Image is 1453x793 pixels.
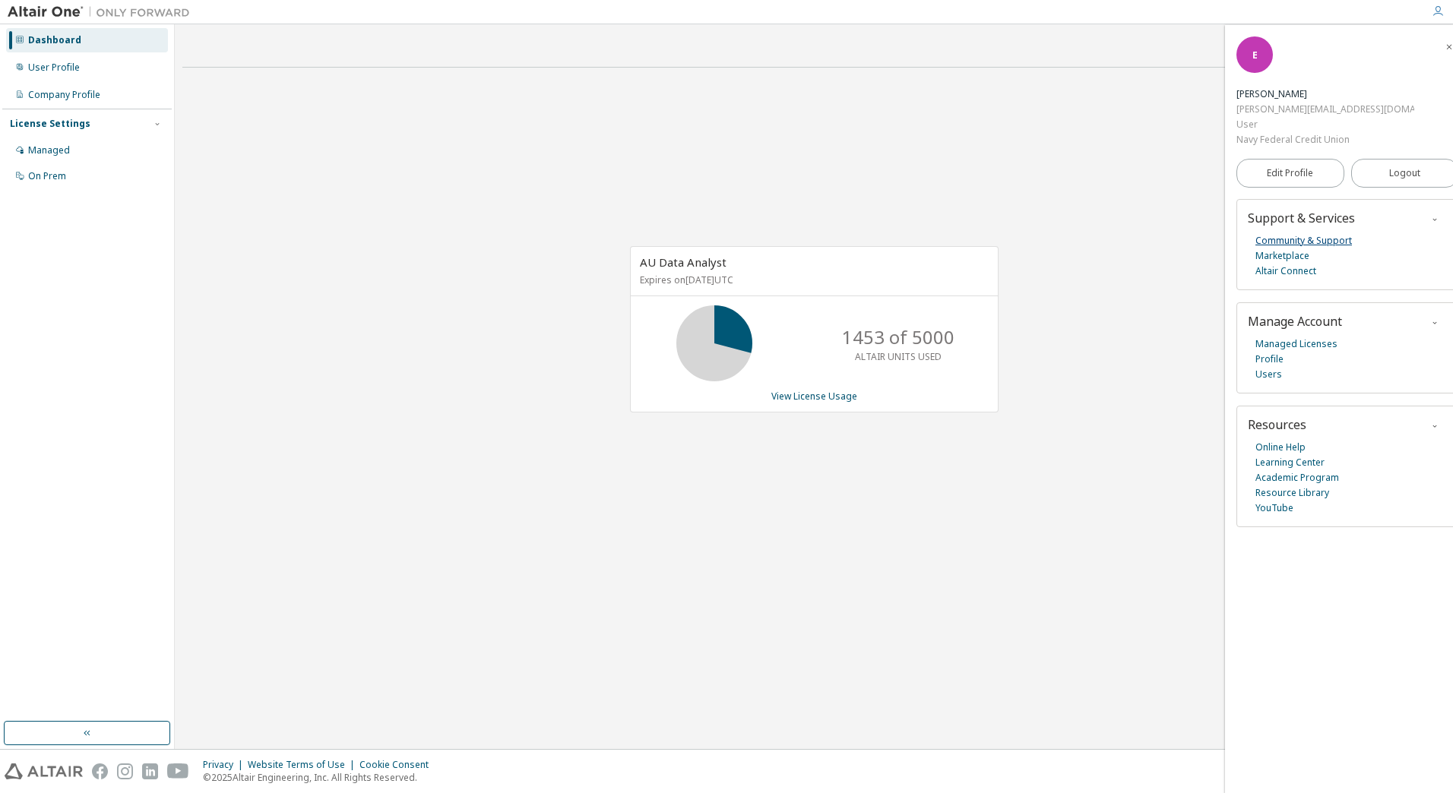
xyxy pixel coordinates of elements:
[640,254,726,270] span: AU Data Analyst
[1248,416,1306,433] span: Resources
[28,144,70,156] div: Managed
[842,324,954,350] p: 1453 of 5000
[1248,313,1342,330] span: Manage Account
[203,771,438,784] p: © 2025 Altair Engineering, Inc. All Rights Reserved.
[1255,485,1329,501] a: Resource Library
[203,759,248,771] div: Privacy
[1236,159,1344,188] a: Edit Profile
[1267,167,1313,179] span: Edit Profile
[1255,352,1284,367] a: Profile
[28,34,81,46] div: Dashboard
[1255,440,1306,455] a: Online Help
[1236,132,1414,147] div: Navy Federal Credit Union
[855,350,942,363] p: ALTAIR UNITS USED
[248,759,359,771] div: Website Terms of Use
[359,759,438,771] div: Cookie Consent
[1255,233,1352,248] a: Community & Support
[1255,248,1309,264] a: Marketplace
[1255,501,1293,516] a: YouTube
[1236,102,1414,117] div: [PERSON_NAME][EMAIL_ADDRESS][DOMAIN_NAME]
[117,763,133,779] img: instagram.svg
[1255,264,1316,279] a: Altair Connect
[1255,470,1339,485] a: Academic Program
[167,763,189,779] img: youtube.svg
[640,273,985,286] p: Expires on [DATE] UTC
[28,89,100,101] div: Company Profile
[8,5,198,20] img: Altair One
[142,763,158,779] img: linkedin.svg
[1252,49,1258,62] span: E
[1255,367,1282,382] a: Users
[28,170,66,182] div: On Prem
[28,62,80,74] div: User Profile
[1236,117,1414,132] div: User
[1255,455,1325,470] a: Learning Center
[5,763,83,779] img: altair_logo.svg
[1255,336,1337,352] a: Managed Licenses
[92,763,108,779] img: facebook.svg
[10,118,90,130] div: License Settings
[771,390,857,403] a: View License Usage
[1236,87,1414,102] div: Eric French
[1389,166,1420,181] span: Logout
[1248,210,1355,226] span: Support & Services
